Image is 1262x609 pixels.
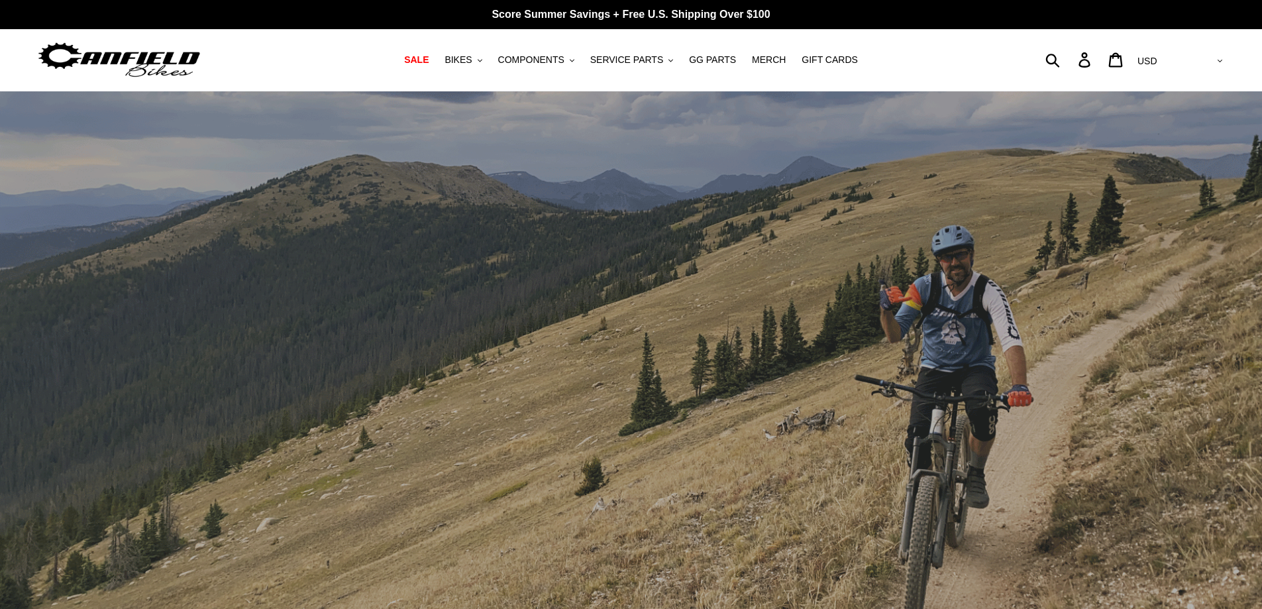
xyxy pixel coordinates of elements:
[745,51,792,69] a: MERCH
[404,54,429,66] span: SALE
[397,51,435,69] a: SALE
[1053,45,1086,74] input: Search
[36,39,202,81] img: Canfield Bikes
[584,51,680,69] button: SERVICE PARTS
[802,54,858,66] span: GIFT CARDS
[689,54,736,66] span: GG PARTS
[682,51,743,69] a: GG PARTS
[492,51,581,69] button: COMPONENTS
[498,54,564,66] span: COMPONENTS
[438,51,488,69] button: BIKES
[795,51,865,69] a: GIFT CARDS
[590,54,663,66] span: SERVICE PARTS
[752,54,786,66] span: MERCH
[445,54,472,66] span: BIKES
